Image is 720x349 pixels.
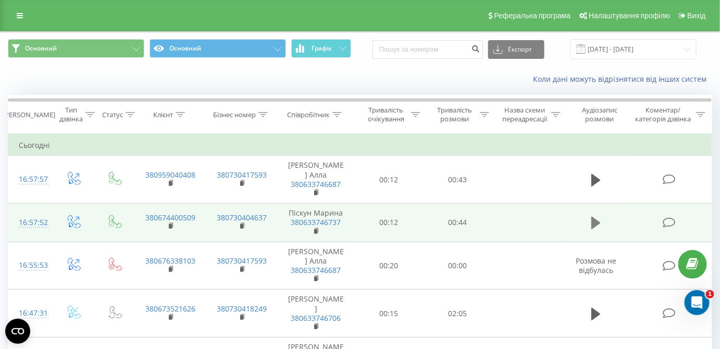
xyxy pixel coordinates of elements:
a: 380730404637 [217,213,267,222]
button: Основний [8,39,144,58]
div: 16:57:52 [19,213,42,233]
td: Сьогодні [8,135,712,156]
td: [PERSON_NAME] Алла [277,156,354,204]
td: 00:15 [354,290,423,338]
a: 380730418249 [217,304,267,314]
span: Реферальна програма [494,11,571,20]
div: Співробітник [287,110,330,119]
div: 16:55:53 [19,255,42,276]
div: Тип дзвінка [59,106,83,123]
a: Коли дані можуть відрізнятися вiд інших систем [533,74,712,84]
a: 380633746737 [291,217,341,227]
td: 02:05 [423,290,492,338]
span: Вихід [688,11,706,20]
button: Основний [150,39,286,58]
div: Тривалість очікування [364,106,408,123]
div: 16:47:31 [19,303,42,323]
span: Графік [312,45,332,52]
button: Open CMP widget [5,319,30,344]
td: Піскун Марина [277,204,354,242]
td: [PERSON_NAME] [277,290,354,338]
td: 00:12 [354,156,423,204]
button: Експорт [488,40,544,59]
td: 00:12 [354,204,423,242]
a: 380674400509 [145,213,195,222]
button: Графік [291,39,351,58]
td: 00:44 [423,204,492,242]
span: Розмова не відбулась [576,256,616,275]
a: 380730417593 [217,256,267,266]
iframe: Intercom live chat [685,290,710,315]
a: 380673521626 [145,304,195,314]
a: 380959040408 [145,170,195,180]
div: Бізнес номер [213,110,256,119]
a: 380633746687 [291,265,341,275]
td: 00:00 [423,242,492,290]
a: 380730417593 [217,170,267,180]
div: Назва схеми переадресації [501,106,549,123]
div: Статус [102,110,123,119]
td: 00:20 [354,242,423,290]
a: 380676338103 [145,256,195,266]
div: Аудіозапис розмови [573,106,627,123]
div: Коментар/категорія дзвінка [632,106,693,123]
td: 00:43 [423,156,492,204]
span: Налаштування профілю [589,11,670,20]
input: Пошук за номером [373,40,483,59]
a: 380633746687 [291,179,341,189]
td: [PERSON_NAME] Алла [277,242,354,290]
div: Клієнт [153,110,173,119]
span: 1 [706,290,714,298]
div: [PERSON_NAME] [3,110,55,119]
span: Основний [25,44,57,53]
div: Тривалість розмови [432,106,477,123]
div: 16:57:57 [19,169,42,190]
a: 380633746706 [291,313,341,323]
